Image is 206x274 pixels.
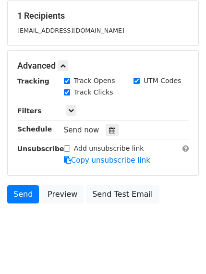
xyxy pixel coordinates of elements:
[158,228,206,274] div: Widget de chat
[17,77,49,85] strong: Tracking
[41,185,84,203] a: Preview
[86,185,159,203] a: Send Test Email
[158,228,206,274] iframe: Chat Widget
[17,60,189,71] h5: Advanced
[17,145,64,153] strong: Unsubscribe
[17,11,189,21] h5: 1 Recipients
[17,125,52,133] strong: Schedule
[64,156,150,165] a: Copy unsubscribe link
[74,76,115,86] label: Track Opens
[74,87,113,97] label: Track Clicks
[64,126,99,134] span: Send now
[17,107,42,115] strong: Filters
[144,76,181,86] label: UTM Codes
[17,27,124,34] small: [EMAIL_ADDRESS][DOMAIN_NAME]
[7,185,39,203] a: Send
[74,143,144,154] label: Add unsubscribe link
